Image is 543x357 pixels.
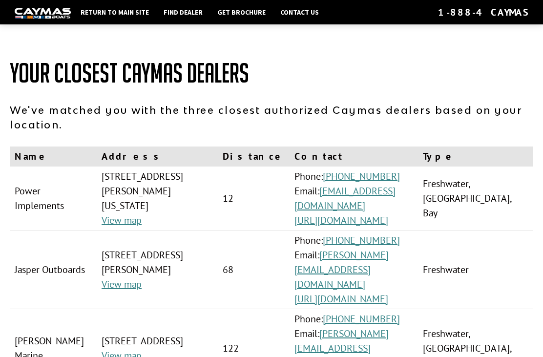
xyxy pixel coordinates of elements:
[97,167,218,231] td: [STREET_ADDRESS][PERSON_NAME][US_STATE]
[212,6,271,19] a: Get Brochure
[290,231,418,309] td: Phone: Email:
[102,278,142,291] a: View map
[290,167,418,231] td: Phone: Email:
[323,234,400,247] a: [PHONE_NUMBER]
[10,147,97,167] th: Name
[418,231,533,309] td: Freshwater
[294,185,396,212] a: [EMAIL_ADDRESS][DOMAIN_NAME]
[418,147,533,167] th: Type
[15,8,71,18] img: white-logo-c9c8dbefe5ff5ceceb0f0178aa75bf4bb51f6bca0971e226c86eb53dfe498488.png
[275,6,324,19] a: Contact Us
[159,6,208,19] a: Find Dealer
[294,293,388,305] a: [URL][DOMAIN_NAME]
[323,170,400,183] a: [PHONE_NUMBER]
[97,231,218,309] td: [STREET_ADDRESS][PERSON_NAME]
[290,147,418,167] th: Contact
[323,313,400,325] a: [PHONE_NUMBER]
[97,147,218,167] th: Address
[10,167,97,231] td: Power Implements
[10,231,97,309] td: Jasper Outboards
[418,167,533,231] td: Freshwater, [GEOGRAPHIC_DATA], Bay
[218,167,290,231] td: 12
[218,147,290,167] th: Distance
[294,249,389,291] a: [PERSON_NAME][EMAIL_ADDRESS][DOMAIN_NAME]
[438,6,528,19] div: 1-888-4CAYMAS
[218,231,290,309] td: 68
[10,59,533,88] h1: Your Closest Caymas Dealers
[76,6,154,19] a: Return to main site
[294,214,388,227] a: [URL][DOMAIN_NAME]
[10,103,533,132] p: We've matched you with the three closest authorized Caymas dealers based on your location.
[102,214,142,227] a: View map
